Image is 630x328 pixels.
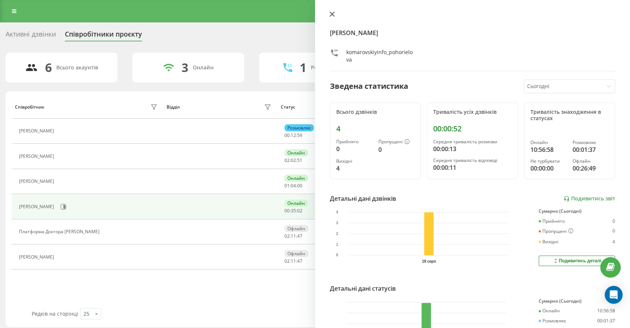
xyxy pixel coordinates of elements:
div: Онлайн [284,149,308,156]
div: Подивитись деталі [552,258,601,264]
div: Всього дзвінків [336,109,415,115]
div: 3 [182,60,188,75]
span: 11 [291,258,296,264]
div: Офлайн [284,225,308,232]
div: : : [284,259,302,264]
div: Офлайн [284,250,308,257]
a: Подивитись звіт [564,196,615,202]
div: Open Intercom Messenger [605,286,623,304]
span: 35 [291,207,296,214]
div: Онлайн [193,65,214,71]
div: 0 [336,144,372,153]
div: komarovskiyinfo_pohorielova [346,49,415,63]
span: 00 [297,182,302,189]
span: 02 [284,233,290,239]
div: [PERSON_NAME] [19,204,56,209]
div: 00:26:49 [573,164,609,173]
div: Пропущені [539,228,573,234]
text: 1 [336,243,338,247]
div: 00:00:52 [433,124,511,133]
div: Середня тривалість відповіді [433,158,511,163]
span: 02 [284,258,290,264]
div: 10:56:58 [530,145,567,154]
div: Розмовляє [284,124,314,131]
div: Тривалість усіх дзвінків [433,109,511,115]
div: 00:00:13 [433,144,511,153]
div: : : [284,133,302,138]
div: 4 [336,164,372,173]
span: 00 [284,207,290,214]
div: 25 [84,310,89,318]
span: 11 [291,233,296,239]
div: : : [284,208,302,213]
div: Всього акаунтів [56,65,98,71]
span: 47 [297,233,302,239]
div: Онлайн [284,200,308,207]
div: : : [284,158,302,163]
div: Активні дзвінки [6,30,56,42]
span: 59 [297,132,302,138]
div: Сумарно (Сьогодні) [539,299,615,304]
div: 1 [300,60,306,75]
div: 4 [336,124,415,133]
div: : : [284,234,302,239]
div: 10:56:58 [597,308,615,313]
div: Розмовляє [573,140,609,145]
div: 0 [612,219,615,224]
div: Офлайн [573,159,609,164]
span: Рядків на сторінці [32,310,78,317]
div: 4 [612,239,615,244]
div: Детальні дані дзвінків [330,194,396,203]
div: 00:00:00 [530,164,567,173]
text: 3 [336,221,338,225]
div: Онлайн [539,308,560,313]
div: Відділ [167,104,180,110]
div: Онлайн [284,175,308,182]
text: 19 серп [422,259,436,263]
text: 4 [336,210,338,215]
div: Онлайн [530,140,567,145]
div: Зведена статистика [330,81,408,92]
span: 02 [297,207,302,214]
div: : : [284,183,302,188]
div: Вихідні [336,159,372,164]
div: [PERSON_NAME] [19,154,56,159]
div: Співробітник [15,104,44,110]
div: [PERSON_NAME] [19,128,56,134]
div: 00:00:11 [433,163,511,172]
span: 12 [291,132,296,138]
span: 02 [291,157,296,163]
span: 04 [291,182,296,189]
div: 0 [612,228,615,234]
div: Середня тривалість розмови [433,139,511,144]
text: 0 [336,253,338,257]
div: [PERSON_NAME] [19,179,56,184]
div: Платформа Доктора [PERSON_NAME] [19,229,101,234]
button: Подивитись деталі [539,256,615,266]
div: Тривалість знаходження в статусах [530,109,609,122]
span: 47 [297,258,302,264]
div: 00:01:37 [573,145,609,154]
div: Розмовляє [539,318,566,324]
div: 00:01:37 [597,318,615,324]
div: 6 [45,60,52,75]
div: 0 [378,145,415,154]
div: Пропущені [378,139,415,145]
span: 01 [284,182,290,189]
div: Детальні дані статусів [330,284,396,293]
span: 51 [297,157,302,163]
div: [PERSON_NAME] [19,254,56,260]
h4: [PERSON_NAME] [330,28,615,37]
div: Співробітники проєкту [65,30,142,42]
div: Прийнято [336,139,372,144]
text: 2 [336,232,338,236]
div: Не турбувати [530,159,567,164]
div: Розмовляють [311,65,347,71]
div: Сумарно (Сьогодні) [539,209,615,214]
div: Вихідні [539,239,558,244]
span: 02 [284,157,290,163]
div: Прийнято [539,219,565,224]
div: Статус [281,104,295,110]
span: 00 [284,132,290,138]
